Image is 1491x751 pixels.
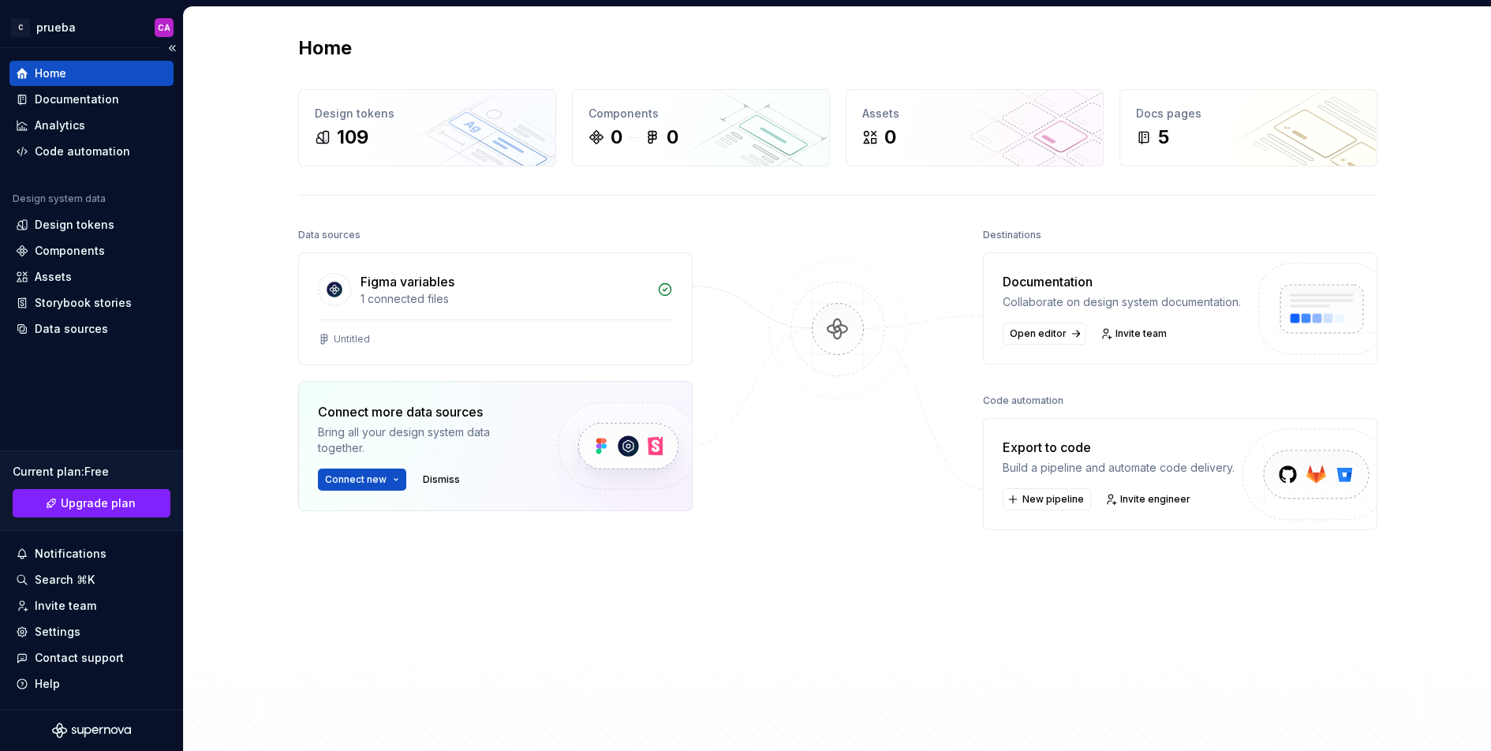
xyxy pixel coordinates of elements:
[9,567,174,592] button: Search ⌘K
[1100,488,1198,510] a: Invite engineer
[1003,294,1241,310] div: Collaborate on design system documentation.
[161,37,183,59] button: Collapse sidebar
[884,125,896,150] div: 0
[1022,493,1084,506] span: New pipeline
[416,469,467,491] button: Dismiss
[36,20,76,35] div: prueba
[315,106,540,121] div: Design tokens
[35,92,119,107] div: Documentation
[9,264,174,290] a: Assets
[13,192,106,205] div: Design system data
[318,402,531,421] div: Connect more data sources
[35,295,132,311] div: Storybook stories
[589,106,813,121] div: Components
[9,619,174,645] a: Settings
[983,390,1063,412] div: Code automation
[361,291,648,307] div: 1 connected files
[158,21,170,34] div: CA
[35,321,108,337] div: Data sources
[9,139,174,164] a: Code automation
[862,106,1087,121] div: Assets
[35,118,85,133] div: Analytics
[611,125,622,150] div: 0
[1115,327,1167,340] span: Invite team
[1003,438,1235,457] div: Export to code
[35,676,60,692] div: Help
[1136,106,1361,121] div: Docs pages
[9,61,174,86] a: Home
[1003,323,1086,345] a: Open editor
[1158,125,1169,150] div: 5
[1119,89,1377,166] a: Docs pages5
[35,624,80,640] div: Settings
[1010,327,1067,340] span: Open editor
[9,290,174,316] a: Storybook stories
[325,473,387,486] span: Connect new
[361,272,454,291] div: Figma variables
[298,224,361,246] div: Data sources
[1003,488,1091,510] button: New pipeline
[35,650,124,666] div: Contact support
[298,35,352,61] h2: Home
[3,10,180,44] button: CpruebaCA
[35,144,130,159] div: Code automation
[334,333,370,346] div: Untitled
[9,671,174,697] button: Help
[337,125,368,150] div: 109
[52,723,131,738] svg: Supernova Logo
[318,424,531,456] div: Bring all your design system data together.
[35,269,72,285] div: Assets
[572,89,830,166] a: Components00
[298,252,693,365] a: Figma variables1 connected filesUntitled
[35,243,105,259] div: Components
[1003,272,1241,291] div: Documentation
[9,645,174,671] button: Contact support
[9,113,174,138] a: Analytics
[35,217,114,233] div: Design tokens
[298,89,556,166] a: Design tokens109
[61,495,136,511] span: Upgrade plan
[9,541,174,566] button: Notifications
[35,572,95,588] div: Search ⌘K
[983,224,1041,246] div: Destinations
[35,598,96,614] div: Invite team
[846,89,1104,166] a: Assets0
[423,473,460,486] span: Dismiss
[11,18,30,37] div: C
[9,593,174,618] a: Invite team
[9,87,174,112] a: Documentation
[9,316,174,342] a: Data sources
[1096,323,1174,345] a: Invite team
[35,546,106,562] div: Notifications
[13,489,170,517] a: Upgrade plan
[9,238,174,263] a: Components
[667,125,678,150] div: 0
[13,464,170,480] div: Current plan : Free
[1003,460,1235,476] div: Build a pipeline and automate code delivery.
[35,65,66,81] div: Home
[318,469,406,491] button: Connect new
[1120,493,1190,506] span: Invite engineer
[9,212,174,237] a: Design tokens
